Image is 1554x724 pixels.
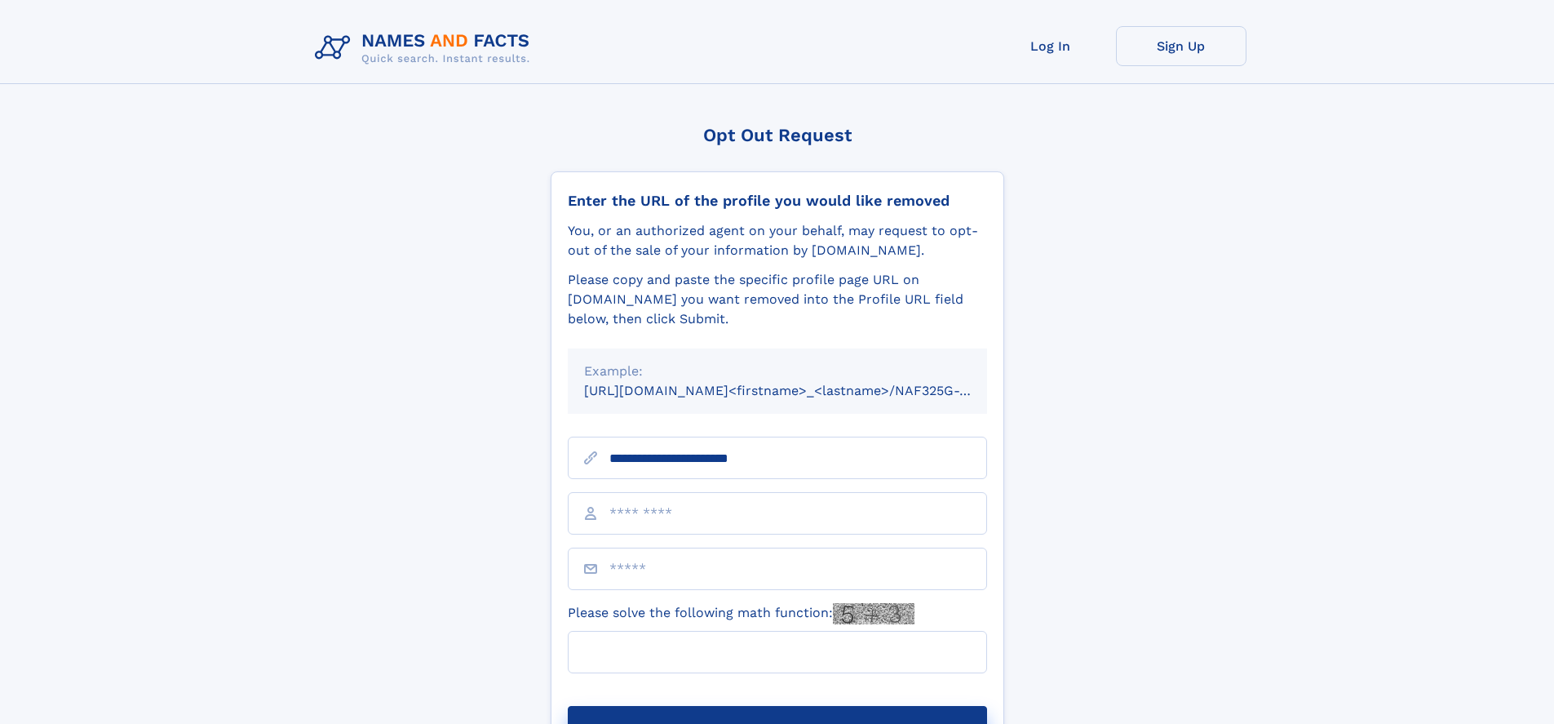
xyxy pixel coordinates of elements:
a: Log In [985,26,1116,66]
a: Sign Up [1116,26,1246,66]
label: Please solve the following math function: [568,603,914,624]
div: Opt Out Request [551,125,1004,145]
div: You, or an authorized agent on your behalf, may request to opt-out of the sale of your informatio... [568,221,987,260]
img: Logo Names and Facts [308,26,543,70]
div: Enter the URL of the profile you would like removed [568,192,987,210]
div: Please copy and paste the specific profile page URL on [DOMAIN_NAME] you want removed into the Pr... [568,270,987,329]
small: [URL][DOMAIN_NAME]<firstname>_<lastname>/NAF325G-xxxxxxxx [584,383,1018,398]
div: Example: [584,362,971,381]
